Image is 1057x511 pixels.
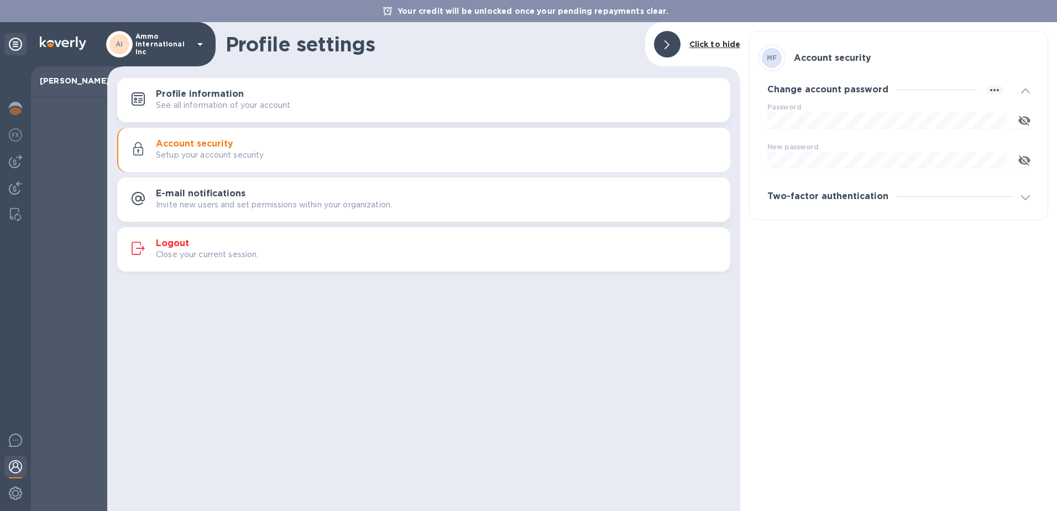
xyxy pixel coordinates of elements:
p: Invite new users and set permissions within your organization. [156,199,392,211]
h3: E-mail notifications [156,189,245,199]
div: MFAccount security [758,40,1039,76]
button: Account securitySetup your account security [117,128,730,172]
img: Foreign exchange [9,128,22,142]
h3: Account security [156,139,233,149]
div: Unpin categories [4,33,27,55]
h3: Account security [794,53,871,64]
label: New password [767,144,818,150]
p: Setup your account security [156,149,264,161]
b: AI [116,40,123,48]
p: Close your current session. [156,249,259,260]
b: Your credit will be unlocked once your pending repayments clear. [397,7,668,15]
label: Password [767,105,801,111]
h1: Profile settings [226,33,636,56]
p: Ammo international inc [135,33,191,56]
p: See all information of your account [156,100,291,111]
button: E-mail notificationsInvite new users and set permissions within your organization. [117,178,730,222]
button: LogoutClose your current session. [117,227,730,272]
b: Click to hide [689,40,741,49]
button: Profile informationSee all information of your account [117,78,730,122]
img: Logo [40,36,86,50]
h3: Logout [156,238,189,249]
h3: Profile information [156,89,244,100]
h3: Two-factor authentication [767,191,888,202]
h3: Change account password [767,85,888,95]
b: MF [767,54,777,62]
p: [PERSON_NAME] [40,75,98,86]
